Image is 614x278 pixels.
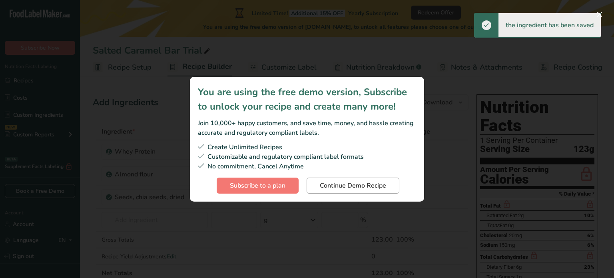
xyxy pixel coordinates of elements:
div: Create Unlimited Recipes [198,142,416,152]
span: Continue Demo Recipe [320,181,386,190]
span: Subscribe to a plan [230,181,285,190]
div: Customizable and regulatory compliant label formats [198,152,416,162]
div: the ingredient has been saved [498,13,601,37]
div: Join 10,000+ happy customers, and save time, money, and hassle creating accurate and regulatory c... [198,118,416,138]
button: Continue Demo Recipe [307,178,399,194]
div: No commitment, Cancel Anytime [198,162,416,171]
div: You are using the free demo version, Subscribe to unlock your recipe and create many more! [198,85,416,114]
button: Subscribe to a plan [217,178,299,194]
